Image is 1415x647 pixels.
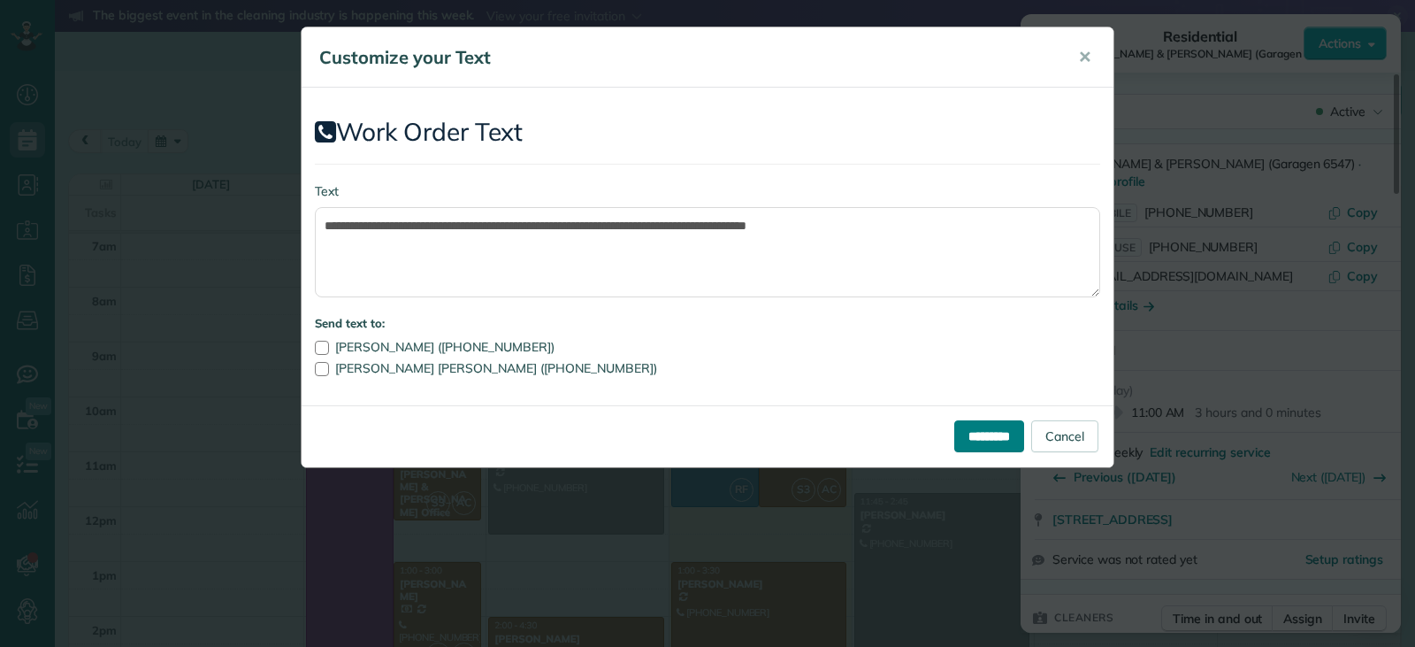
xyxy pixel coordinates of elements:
[1031,420,1098,452] a: Cancel
[315,119,1100,146] h2: Work Order Text
[335,339,555,355] span: [PERSON_NAME] ([PHONE_NUMBER])
[1078,47,1091,67] span: ✕
[335,360,657,376] span: [PERSON_NAME] [PERSON_NAME] ([PHONE_NUMBER])
[319,45,1053,70] h5: Customize your Text
[315,316,385,330] strong: Send text to:
[315,182,1100,200] label: Text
